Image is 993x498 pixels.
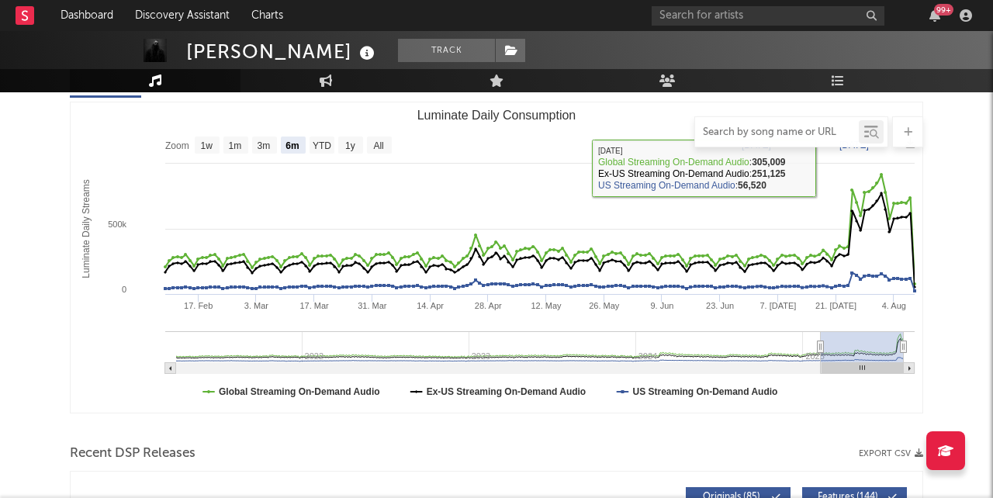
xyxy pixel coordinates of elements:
[184,301,213,310] text: 17. Feb
[695,126,859,139] input: Search by song name or URL
[706,301,734,310] text: 23. Jun
[122,285,126,294] text: 0
[589,301,620,310] text: 26. May
[398,39,495,62] button: Track
[650,301,673,310] text: 9. Jun
[417,301,444,310] text: 14. Apr
[531,301,562,310] text: 12. May
[299,301,329,310] text: 17. Mar
[70,444,195,463] span: Recent DSP Releases
[358,301,387,310] text: 31. Mar
[759,301,796,310] text: 7. [DATE]
[632,386,777,397] text: US Streaming On-Demand Audio
[81,179,92,278] text: Luminate Daily Streams
[108,220,126,229] text: 500k
[475,301,502,310] text: 28. Apr
[934,4,953,16] div: 99 +
[244,301,269,310] text: 3. Mar
[71,102,922,413] svg: Luminate Daily Consumption
[417,109,576,122] text: Luminate Daily Consumption
[186,39,379,64] div: [PERSON_NAME]
[815,301,856,310] text: 21. [DATE]
[652,6,884,26] input: Search for artists
[219,386,380,397] text: Global Streaming On-Demand Audio
[882,301,906,310] text: 4. Aug
[859,449,923,458] button: Export CSV
[427,386,586,397] text: Ex-US Streaming On-Demand Audio
[929,9,940,22] button: 99+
